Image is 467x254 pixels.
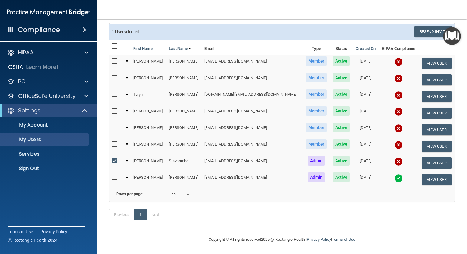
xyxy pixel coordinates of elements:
h6: 1 User selected [112,30,277,34]
span: Active [333,139,350,149]
td: [PERSON_NAME] [131,55,167,72]
a: OfficeSafe University [7,92,88,100]
a: Terms of Use [332,237,355,242]
td: [PERSON_NAME] [131,121,167,138]
span: Admin [308,172,325,182]
td: [EMAIL_ADDRESS][DOMAIN_NAME] [202,55,303,72]
a: Previous [109,209,134,220]
td: [DATE] [353,55,379,72]
td: [EMAIL_ADDRESS][DOMAIN_NAME] [202,105,303,121]
p: HIPAA [18,49,34,56]
span: Ⓒ Rectangle Health 2024 [8,237,58,243]
a: First Name [133,45,153,52]
a: Privacy Policy [307,237,331,242]
td: [PERSON_NAME] [166,105,202,121]
p: My Users [4,137,87,143]
td: [EMAIL_ADDRESS][DOMAIN_NAME] [202,72,303,88]
a: PCI [7,78,88,85]
button: Open Resource Center [443,27,461,45]
span: Admin [308,156,325,166]
td: [DOMAIN_NAME][EMAIL_ADDRESS][DOMAIN_NAME] [202,88,303,105]
th: Email [202,40,303,55]
td: [PERSON_NAME] [131,171,167,188]
p: Sign Out [4,166,87,172]
p: OSHA [8,63,23,71]
td: [EMAIL_ADDRESS][DOMAIN_NAME] [202,155,303,171]
p: My Account [4,122,87,128]
td: [DATE] [353,155,379,171]
button: View User [422,141,452,152]
span: Member [306,73,327,82]
a: Next [146,209,164,220]
p: OfficeSafe University [18,92,75,100]
a: HIPAA [7,49,88,56]
button: View User [422,108,452,119]
td: [EMAIL_ADDRESS][DOMAIN_NAME] [202,171,303,188]
img: PMB logo [7,6,90,18]
span: Active [333,56,350,66]
span: Member [306,56,327,66]
p: Learn More! [26,63,58,71]
td: [EMAIL_ADDRESS][DOMAIN_NAME] [202,121,303,138]
td: [DATE] [353,171,379,188]
p: Services [4,151,87,157]
th: HIPAA Compliance [379,40,419,55]
img: cross.ca9f0e7f.svg [394,58,403,66]
span: Member [306,106,327,116]
td: [PERSON_NAME] [166,55,202,72]
span: Active [333,123,350,132]
td: [DATE] [353,121,379,138]
img: cross.ca9f0e7f.svg [394,91,403,99]
span: Active [333,106,350,116]
td: [PERSON_NAME] [131,155,167,171]
span: Active [333,89,350,99]
a: Last Name [169,45,191,52]
td: [DATE] [353,105,379,121]
button: View User [422,124,452,135]
td: [EMAIL_ADDRESS][DOMAIN_NAME] [202,138,303,155]
img: cross.ca9f0e7f.svg [394,157,403,166]
a: Settings [7,107,88,114]
td: [PERSON_NAME] [131,105,167,121]
span: Member [306,89,327,99]
td: [DATE] [353,88,379,105]
span: Member [306,123,327,132]
td: [PERSON_NAME] [131,72,167,88]
b: Rows per page: [116,191,144,196]
td: [DATE] [353,138,379,155]
iframe: Drift Widget Chat Controller [362,211,460,235]
button: Resend Invite [414,26,452,37]
a: Privacy Policy [40,229,68,235]
p: PCI [18,78,27,85]
td: [PERSON_NAME] [166,121,202,138]
button: View User [422,74,452,85]
a: Terms of Use [8,229,33,235]
td: [PERSON_NAME] [131,138,167,155]
td: [PERSON_NAME] [166,171,202,188]
th: Type [303,40,330,55]
td: [PERSON_NAME] [166,138,202,155]
img: cross.ca9f0e7f.svg [394,141,403,149]
p: Settings [18,107,41,114]
td: [DATE] [353,72,379,88]
th: Status [330,40,353,55]
span: Active [333,156,350,166]
span: Member [306,139,327,149]
h4: Compliance [18,26,60,34]
button: View User [422,174,452,185]
td: Stavarache [166,155,202,171]
img: tick.e7d51cea.svg [394,174,403,182]
td: [PERSON_NAME] [166,72,202,88]
button: View User [422,157,452,169]
a: Created On [356,45,376,52]
img: cross.ca9f0e7f.svg [394,108,403,116]
span: Active [333,73,350,82]
a: 1 [134,209,147,220]
span: Active [333,172,350,182]
img: cross.ca9f0e7f.svg [394,74,403,83]
div: Copyright © All rights reserved 2025 @ Rectangle Health | | [171,230,392,249]
button: View User [422,91,452,102]
td: Taryn [131,88,167,105]
td: [PERSON_NAME] [166,88,202,105]
button: View User [422,58,452,69]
